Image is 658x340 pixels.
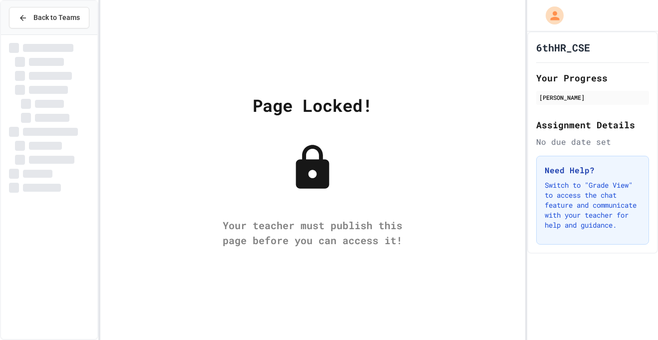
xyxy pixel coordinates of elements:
[545,180,641,230] p: Switch to "Grade View" to access the chat feature and communicate with your teacher for help and ...
[253,92,372,118] div: Page Locked!
[33,12,80,23] span: Back to Teams
[536,118,649,132] h2: Assignment Details
[536,136,649,148] div: No due date set
[9,7,89,28] button: Back to Teams
[213,218,412,248] div: Your teacher must publish this page before you can access it!
[539,93,646,102] div: [PERSON_NAME]
[536,71,649,85] h2: Your Progress
[545,164,641,176] h3: Need Help?
[536,40,590,54] h1: 6thHR_CSE
[535,4,566,27] div: My Account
